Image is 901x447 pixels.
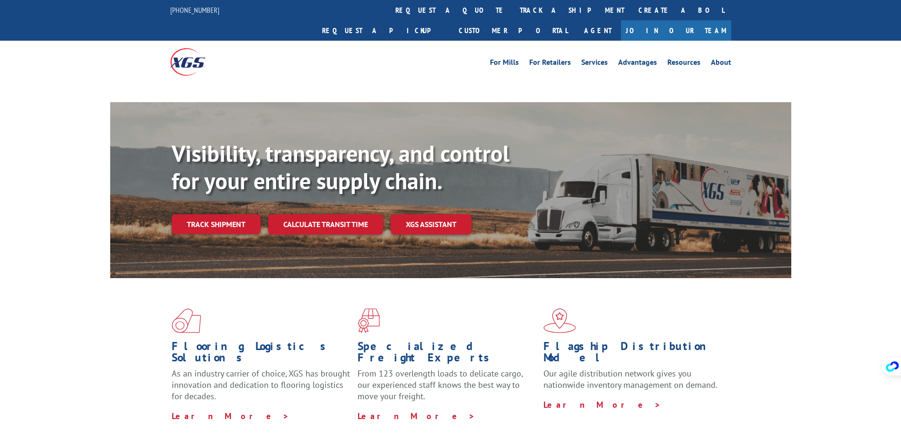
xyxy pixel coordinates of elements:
[358,368,536,410] p: From 123 overlength loads to delicate cargo, our experienced staff knows the best way to move you...
[358,411,475,421] a: Learn More >
[490,59,519,69] a: For Mills
[358,308,380,333] img: xgs-icon-focused-on-flooring-red
[170,5,219,15] a: [PHONE_NUMBER]
[172,341,350,368] h1: Flooring Logistics Solutions
[172,411,289,421] a: Learn More >
[667,59,700,69] a: Resources
[391,214,472,235] a: XGS ASSISTANT
[581,59,608,69] a: Services
[575,20,621,41] a: Agent
[543,341,722,368] h1: Flagship Distribution Model
[452,20,575,41] a: Customer Portal
[621,20,731,41] a: Join Our Team
[543,399,661,410] a: Learn More >
[268,214,383,235] a: Calculate transit time
[543,308,576,333] img: xgs-icon-flagship-distribution-model-red
[315,20,452,41] a: Request a pickup
[172,308,201,333] img: xgs-icon-total-supply-chain-intelligence-red
[543,368,717,390] span: Our agile distribution network gives you nationwide inventory management on demand.
[529,59,571,69] a: For Retailers
[358,341,536,368] h1: Specialized Freight Experts
[618,59,657,69] a: Advantages
[172,139,509,195] b: Visibility, transparency, and control for your entire supply chain.
[172,214,261,234] a: Track shipment
[172,368,350,402] span: As an industry carrier of choice, XGS has brought innovation and dedication to flooring logistics...
[711,59,731,69] a: About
